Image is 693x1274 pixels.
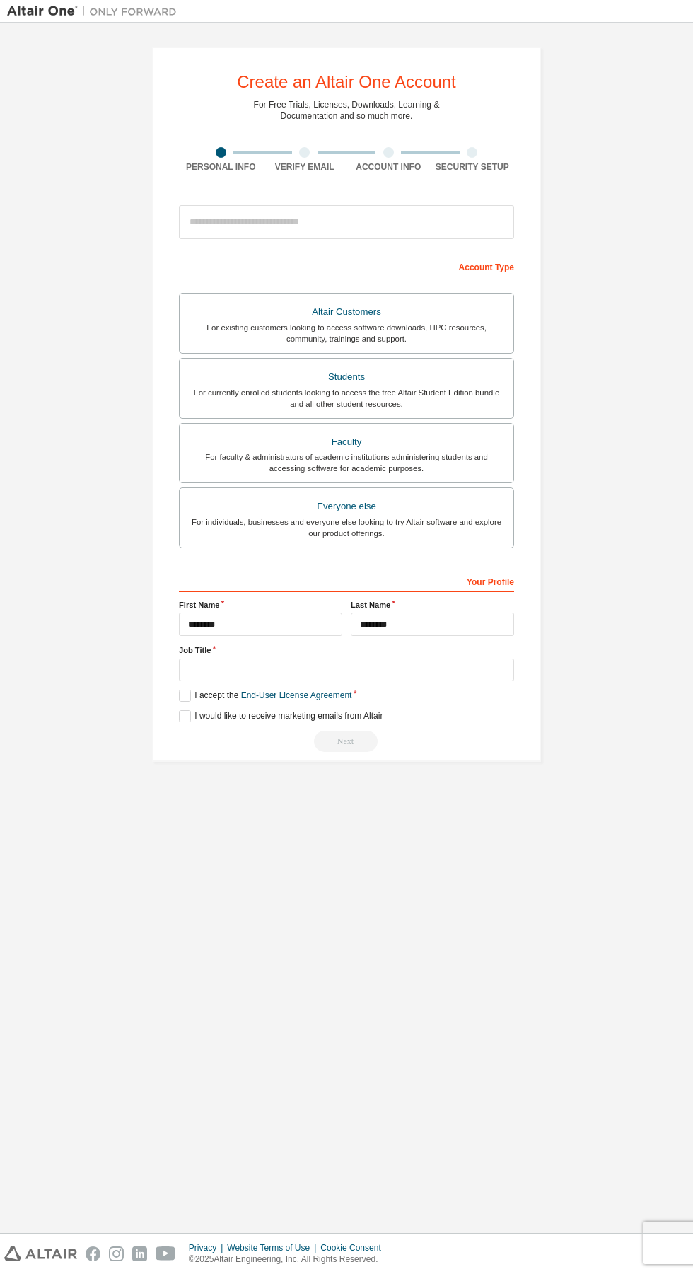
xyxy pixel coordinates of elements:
[320,1242,389,1253] div: Cookie Consent
[188,451,505,474] div: For faculty & administrators of academic institutions administering students and accessing softwa...
[179,690,351,702] label: I accept the
[188,302,505,322] div: Altair Customers
[346,161,431,173] div: Account Info
[188,387,505,410] div: For currently enrolled students looking to access the free Altair Student Edition bundle and all ...
[188,497,505,516] div: Everyone else
[188,367,505,387] div: Students
[263,161,347,173] div: Verify Email
[189,1242,227,1253] div: Privacy
[109,1246,124,1261] img: instagram.svg
[188,516,505,539] div: For individuals, businesses and everyone else looking to try Altair software and explore our prod...
[189,1253,390,1266] p: © 2025 Altair Engineering, Inc. All Rights Reserved.
[4,1246,77,1261] img: altair_logo.svg
[179,731,514,752] div: Read and acccept EULA to continue
[227,1242,320,1253] div: Website Terms of Use
[188,432,505,452] div: Faculty
[431,161,515,173] div: Security Setup
[237,74,456,91] div: Create an Altair One Account
[179,644,514,656] label: Job Title
[179,599,342,610] label: First Name
[132,1246,147,1261] img: linkedin.svg
[351,599,514,610] label: Last Name
[156,1246,176,1261] img: youtube.svg
[188,322,505,344] div: For existing customers looking to access software downloads, HPC resources, community, trainings ...
[86,1246,100,1261] img: facebook.svg
[179,255,514,277] div: Account Type
[241,690,352,700] a: End-User License Agreement
[179,569,514,592] div: Your Profile
[7,4,184,18] img: Altair One
[179,161,263,173] div: Personal Info
[254,99,440,122] div: For Free Trials, Licenses, Downloads, Learning & Documentation and so much more.
[179,710,383,722] label: I would like to receive marketing emails from Altair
